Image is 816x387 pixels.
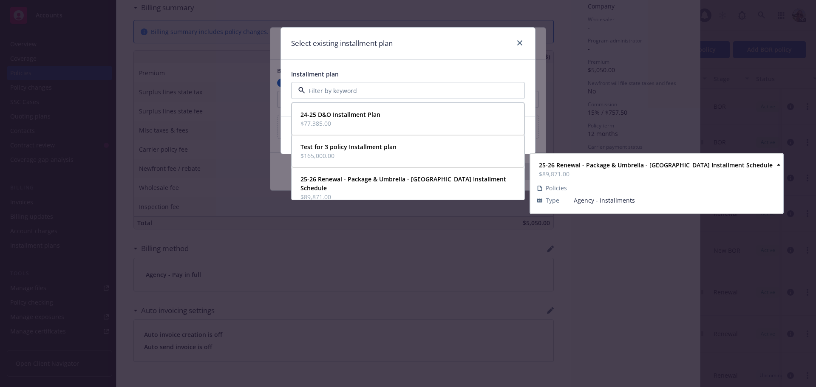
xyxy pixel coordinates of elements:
[546,196,559,205] span: Type
[291,38,393,49] h1: Select existing installment plan
[305,86,507,95] input: Filter by keyword
[539,161,773,169] strong: 25-26 Renewal - Package & Umbrella - [GEOGRAPHIC_DATA] Installment Schedule
[574,196,776,205] span: Agency - Installments
[300,110,380,119] strong: 24-25 D&O Installment Plan
[300,143,397,151] strong: Test for 3 policy Installment plan
[300,175,506,192] strong: 25-26 Renewal - Package & Umbrella - [GEOGRAPHIC_DATA] Installment Schedule
[300,119,380,128] span: $77,385.00
[300,192,514,201] span: $89,871.00
[546,184,567,192] span: Policies
[291,70,339,78] span: Installment plan
[515,38,525,48] a: close
[300,151,397,160] span: $165,000.00
[539,169,773,178] span: $89,871.00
